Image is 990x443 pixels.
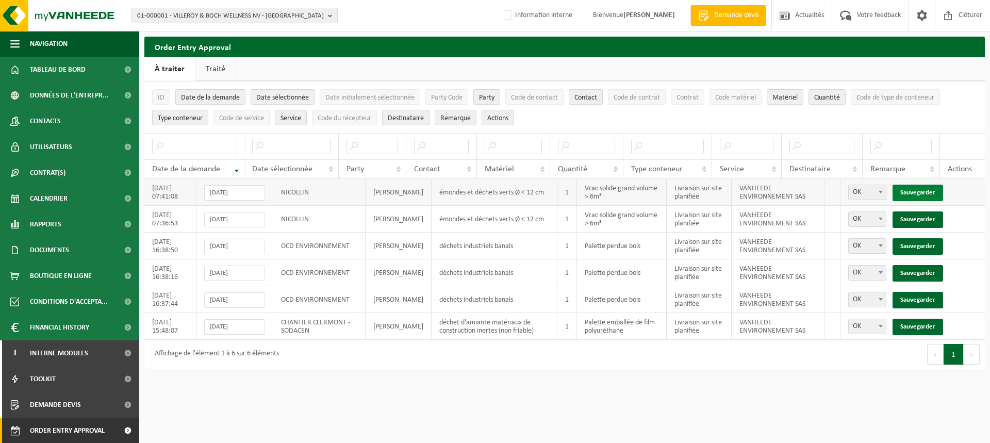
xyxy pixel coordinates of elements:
[487,114,508,122] span: Actions
[432,233,557,259] td: déchets industriels banals
[366,206,432,233] td: [PERSON_NAME]
[893,292,943,308] a: Sauvegarder
[219,114,264,122] span: Code de service
[557,233,577,259] td: 1
[440,114,471,122] span: Remarque
[732,259,824,286] td: VANHEEDE ENVIRONNEMENT SAS
[144,313,196,340] td: [DATE] 15:48:07
[152,89,170,105] button: IDID: Activate to sort
[608,89,666,105] button: Code de contratCode de contrat: Activate to sort
[346,165,364,173] span: Party
[382,110,430,125] button: DestinataireDestinataire : Activate to sort
[152,165,220,173] span: Date de la demande
[479,94,494,102] span: Party
[893,319,943,335] a: Sauvegarder
[485,165,514,173] span: Matériel
[414,165,440,173] span: Contact
[667,286,732,313] td: Livraison sur site planifiée
[482,110,514,125] button: Actions
[849,319,886,334] span: OK
[577,259,667,286] td: Palette perdue bois
[577,286,667,313] td: Palette perdue bois
[574,94,597,102] span: Contact
[312,110,377,125] button: Code du récepteurCode du récepteur: Activate to sort
[789,165,831,173] span: Destinataire
[30,315,89,340] span: Financial History
[366,179,432,206] td: [PERSON_NAME]
[814,94,840,102] span: Quantité
[848,185,886,200] span: OK
[667,233,732,259] td: Livraison sur site planifiée
[158,94,164,102] span: ID
[557,259,577,286] td: 1
[30,31,68,57] span: Navigation
[280,114,301,122] span: Service
[144,206,196,233] td: [DATE] 07:36:53
[366,286,432,313] td: [PERSON_NAME]
[425,89,468,105] button: Party CodeParty Code: Activate to sort
[388,114,424,122] span: Destinataire
[473,89,500,105] button: PartyParty: Activate to sort
[732,179,824,206] td: VANHEEDE ENVIRONNEMENT SAS
[557,179,577,206] td: 1
[366,313,432,340] td: [PERSON_NAME]
[325,94,415,102] span: Date initialement sélectionnée
[870,165,905,173] span: Remarque
[849,266,886,280] span: OK
[808,89,846,105] button: QuantitéQuantité: Activate to sort
[30,289,108,315] span: Conditions d'accepta...
[30,186,68,211] span: Calendrier
[252,165,312,173] span: Date sélectionnée
[131,8,338,23] button: 01-000001 - VILLEROY & BOCH WELLNESS NV - [GEOGRAPHIC_DATA]
[144,286,196,313] td: [DATE] 16:37:44
[732,313,824,340] td: VANHEEDE ENVIRONNEMENT SAS
[893,238,943,255] a: Sauvegarder
[732,233,824,259] td: VANHEEDE ENVIRONNEMENT SAS
[30,263,92,289] span: Boutique en ligne
[893,265,943,282] a: Sauvegarder
[30,57,86,83] span: Tableau de bord
[273,206,366,233] td: NICOLLIN
[715,94,756,102] span: Code matériel
[720,165,744,173] span: Service
[505,89,564,105] button: Code de contactCode de contact: Activate to sort
[213,110,270,125] button: Code de serviceCode de service: Activate to sort
[577,313,667,340] td: Palette emballée de film polyuréthane
[30,211,61,237] span: Rapports
[577,233,667,259] td: Palette perdue bois
[144,179,196,206] td: [DATE] 07:41:08
[631,165,683,173] span: Type conteneur
[856,94,934,102] span: Code de type de conteneur
[30,340,88,366] span: Interne modules
[667,179,732,206] td: Livraison sur site planifiée
[767,89,803,105] button: MatérielMatériel: Activate to sort
[144,57,195,81] a: À traiter
[671,89,704,105] button: ContratContrat: Activate to sort
[275,110,307,125] button: ServiceService: Activate to sort
[849,239,886,253] span: OK
[251,89,315,105] button: Date sélectionnéeDate sélectionnée: Activate to sort
[144,233,196,259] td: [DATE] 16:38:50
[676,94,699,102] span: Contrat
[256,94,309,102] span: Date sélectionnée
[577,206,667,233] td: Vrac solide grand volume > 6m³
[893,211,943,228] a: Sauvegarder
[849,212,886,226] span: OK
[732,206,824,233] td: VANHEEDE ENVIRONNEMENT SAS
[30,392,81,418] span: Demande devis
[432,313,557,340] td: déchet d'amiante matériaux de construction inertes (non friable)
[366,259,432,286] td: [PERSON_NAME]
[851,89,940,105] button: Code de type de conteneurCode de type de conteneur: Activate to sort
[273,259,366,286] td: OCD ENVIRONNEMENT
[30,160,65,186] span: Contrat(s)
[667,206,732,233] td: Livraison sur site planifiée
[849,185,886,200] span: OK
[577,179,667,206] td: Vrac solide grand volume > 6m³
[431,94,463,102] span: Party Code
[623,11,675,19] strong: [PERSON_NAME]
[273,313,366,340] td: CHANTIER CLERMONT - SODACEN
[10,340,20,366] span: I
[893,185,943,201] a: Sauvegarder
[175,89,245,105] button: Date de la demandeDate de la demande: Activate to remove sorting
[320,89,420,105] button: Date initialement sélectionnéeDate initialement sélectionnée: Activate to sort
